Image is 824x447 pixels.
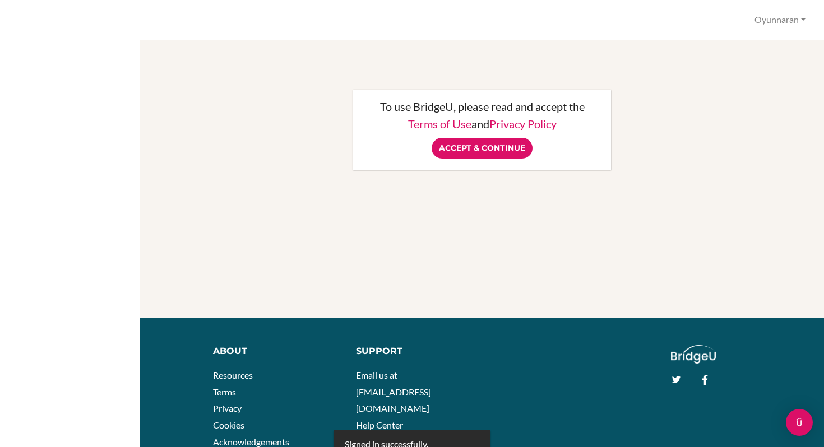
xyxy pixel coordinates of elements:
a: Resources [213,370,253,380]
button: Oyunnaran [749,10,811,30]
div: About [213,345,339,358]
a: Terms [213,387,236,397]
div: Support [356,345,474,358]
a: Terms of Use [408,117,471,131]
div: Open Intercom Messenger [786,409,813,436]
a: Email us at [EMAIL_ADDRESS][DOMAIN_NAME] [356,370,431,413]
a: Privacy Policy [489,117,557,131]
img: logo_white@2x-f4f0deed5e89b7ecb1c2cc34c3e3d731f90f0f143d5ea2071677605dd97b5244.png [671,345,716,364]
a: Help Center [356,420,403,430]
p: To use BridgeU, please read and accept the [364,101,600,112]
a: Privacy [213,403,242,413]
a: Cookies [213,420,244,430]
p: and [364,118,600,129]
input: Accept & Continue [432,138,533,159]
